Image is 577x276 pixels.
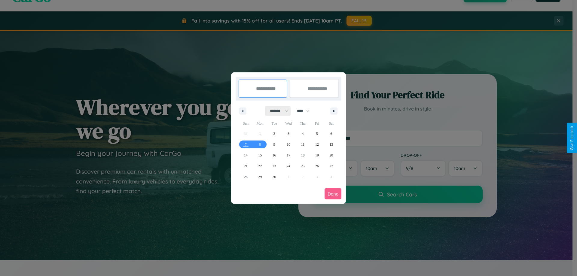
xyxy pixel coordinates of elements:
[244,150,248,161] span: 14
[329,161,333,171] span: 27
[324,161,338,171] button: 27
[267,171,281,182] button: 30
[281,128,295,139] button: 3
[273,161,276,171] span: 23
[310,161,324,171] button: 26
[324,119,338,128] span: Sat
[301,139,305,150] span: 11
[310,119,324,128] span: Fri
[281,139,295,150] button: 10
[296,139,310,150] button: 11
[281,150,295,161] button: 17
[287,161,290,171] span: 24
[253,150,267,161] button: 15
[245,139,247,150] span: 7
[273,171,276,182] span: 30
[239,150,253,161] button: 14
[287,139,290,150] span: 10
[310,128,324,139] button: 5
[239,161,253,171] button: 21
[259,139,261,150] span: 8
[296,128,310,139] button: 4
[253,161,267,171] button: 22
[288,128,289,139] span: 3
[281,119,295,128] span: Wed
[273,150,276,161] span: 16
[253,128,267,139] button: 1
[315,139,319,150] span: 12
[273,128,275,139] span: 2
[267,119,281,128] span: Tue
[310,139,324,150] button: 12
[296,161,310,171] button: 25
[329,150,333,161] span: 20
[287,150,290,161] span: 17
[267,128,281,139] button: 2
[329,139,333,150] span: 13
[267,150,281,161] button: 16
[258,150,262,161] span: 15
[302,128,304,139] span: 4
[324,150,338,161] button: 20
[316,128,318,139] span: 5
[301,150,304,161] span: 18
[330,128,332,139] span: 6
[315,161,319,171] span: 26
[324,128,338,139] button: 6
[253,139,267,150] button: 8
[570,126,574,150] div: Give Feedback
[244,171,248,182] span: 28
[296,150,310,161] button: 18
[258,161,262,171] span: 22
[281,161,295,171] button: 24
[325,188,341,199] button: Done
[296,119,310,128] span: Thu
[244,161,248,171] span: 21
[239,139,253,150] button: 7
[273,139,275,150] span: 9
[239,119,253,128] span: Sun
[310,150,324,161] button: 19
[259,128,261,139] span: 1
[258,171,262,182] span: 29
[324,139,338,150] button: 13
[267,161,281,171] button: 23
[267,139,281,150] button: 9
[239,171,253,182] button: 28
[253,119,267,128] span: Mon
[315,150,319,161] span: 19
[301,161,304,171] span: 25
[253,171,267,182] button: 29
